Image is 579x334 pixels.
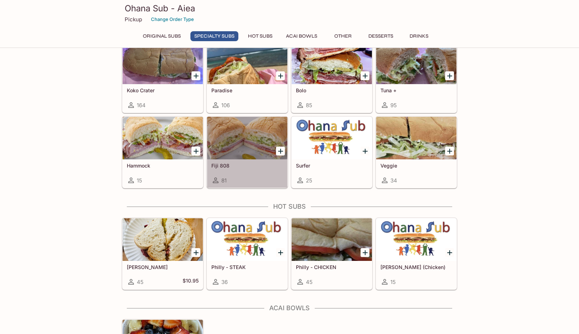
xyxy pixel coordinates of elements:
button: Hot Subs [244,31,276,41]
button: Change Order Type [148,14,197,25]
a: Veggie34 [376,116,457,188]
h5: Philly - STEAK [211,264,283,270]
a: Paradise106 [207,41,288,113]
div: Koko Crater [123,42,203,84]
h5: [PERSON_NAME] [127,264,199,270]
span: 34 [390,177,397,184]
a: Philly - CHICKEN45 [291,218,372,290]
a: Fiji 80881 [207,116,288,188]
button: Add Bolo [361,71,369,80]
button: Add Reuben [191,248,200,257]
h4: Hot Subs [122,203,457,210]
button: Add Tuna + [445,71,454,80]
div: Hammock [123,117,203,159]
div: Philly - CHICKEN [292,218,372,261]
div: Bolo [292,42,372,84]
h5: Veggie [380,163,452,169]
button: Add Philly - CHICKEN [361,248,369,257]
h5: Bolo [296,87,368,93]
span: 95 [390,102,397,109]
div: Philly - STEAK [207,218,287,261]
div: Paradise [207,42,287,84]
button: Add Hammock [191,147,200,155]
button: Specialty Subs [190,31,238,41]
div: Surfer [292,117,372,159]
div: Teri (Chicken) [376,218,456,261]
button: Desserts [364,31,397,41]
h5: Surfer [296,163,368,169]
button: Drinks [403,31,435,41]
button: Add Teri (Chicken) [445,248,454,257]
span: 85 [306,102,312,109]
div: Fiji 808 [207,117,287,159]
a: [PERSON_NAME] (Chicken)15 [376,218,457,290]
h5: $10.95 [183,278,199,286]
span: 81 [221,177,227,184]
span: 25 [306,177,312,184]
a: Philly - STEAK36 [207,218,288,290]
a: Koko Crater164 [122,41,203,113]
a: Surfer25 [291,116,372,188]
p: Pickup [125,16,142,23]
span: 36 [221,279,228,285]
button: Add Philly - STEAK [276,248,285,257]
h4: Acai Bowls [122,304,457,312]
h5: Tuna + [380,87,452,93]
span: 164 [137,102,146,109]
span: 15 [390,279,396,285]
span: 45 [137,279,144,285]
h5: Paradise [211,87,283,93]
span: 106 [221,102,230,109]
button: Add Veggie [445,147,454,155]
a: Hammock15 [122,116,203,188]
h5: Hammock [127,163,199,169]
a: Bolo85 [291,41,372,113]
button: Add Koko Crater [191,71,200,80]
div: Reuben [123,218,203,261]
button: Add Paradise [276,71,285,80]
button: Add Fiji 808 [276,147,285,155]
h5: Philly - CHICKEN [296,264,368,270]
div: Tuna + [376,42,456,84]
button: Add Surfer [361,147,369,155]
h5: [PERSON_NAME] (Chicken) [380,264,452,270]
button: Acai Bowls [282,31,321,41]
span: 45 [306,279,313,285]
h5: Koko Crater [127,87,199,93]
h5: Fiji 808 [211,163,283,169]
button: Other [327,31,359,41]
div: Veggie [376,117,456,159]
span: 15 [137,177,142,184]
button: Original Subs [139,31,185,41]
a: Tuna +95 [376,41,457,113]
h3: Ohana Sub - Aiea [125,3,454,14]
a: [PERSON_NAME]45$10.95 [122,218,203,290]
